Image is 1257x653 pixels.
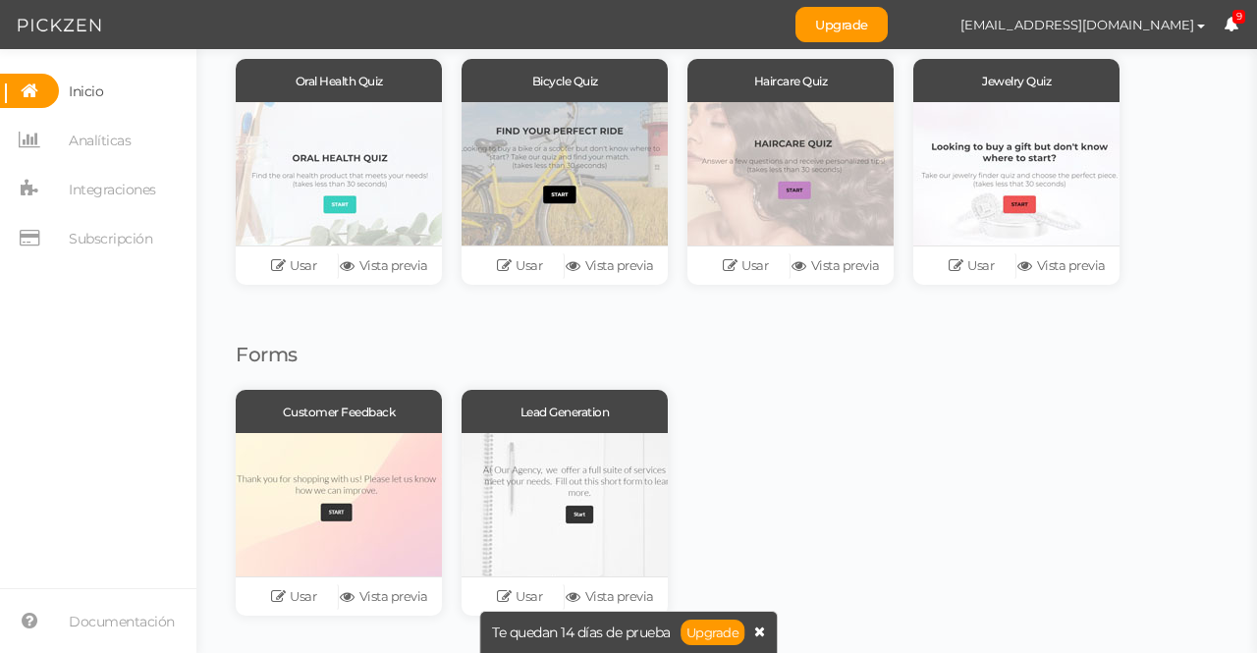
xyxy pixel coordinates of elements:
[236,390,442,433] div: Customer Feedback
[791,252,881,280] a: Vista previa
[462,59,668,102] div: Bicycle Quiz
[474,583,565,611] a: Usar
[248,583,339,611] a: Usar
[339,583,429,611] a: Vista previa
[69,606,175,637] span: Documentación
[565,583,655,611] a: Vista previa
[1232,10,1246,25] span: 9
[248,252,339,280] a: Usar
[69,174,156,205] span: Integraciones
[1016,252,1107,280] a: Vista previa
[700,252,791,280] a: Usar
[681,620,745,645] a: Upgrade
[69,76,103,107] span: Inicio
[942,8,1224,41] button: [EMAIL_ADDRESS][DOMAIN_NAME]
[565,252,655,280] a: Vista previa
[339,252,429,280] a: Vista previa
[492,626,671,639] span: Te quedan 14 días de prueba
[926,252,1016,280] a: Usar
[907,8,942,42] img: 7823c092af6d8ec0f3e120f91450003a
[236,59,442,102] div: Oral Health Quiz
[462,390,668,433] div: Lead Generation
[913,59,1120,102] div: Jewelry Quiz
[795,7,888,42] a: Upgrade
[69,223,152,254] span: Subscripción
[687,59,894,102] div: Haircare Quiz
[18,14,101,37] img: Pickzen logo
[960,17,1194,32] span: [EMAIL_ADDRESS][DOMAIN_NAME]
[236,344,1218,365] h1: Forms
[474,252,565,280] a: Usar
[69,125,131,156] span: Analíticas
